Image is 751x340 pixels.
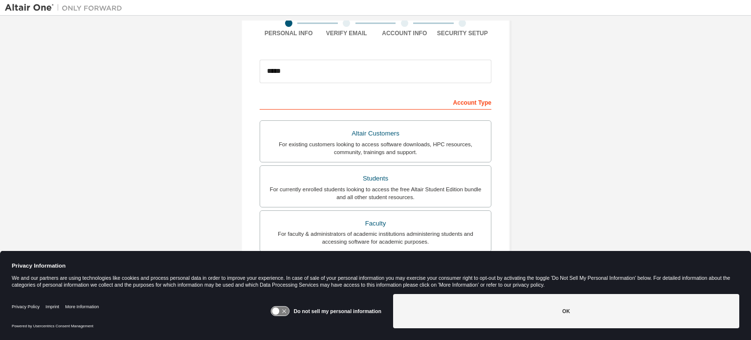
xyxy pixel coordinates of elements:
[266,172,485,185] div: Students
[266,185,485,201] div: For currently enrolled students looking to access the free Altair Student Edition bundle and all ...
[375,29,434,37] div: Account Info
[266,127,485,140] div: Altair Customers
[318,29,376,37] div: Verify Email
[266,230,485,246] div: For faculty & administrators of academic institutions administering students and accessing softwa...
[266,217,485,230] div: Faculty
[260,94,491,110] div: Account Type
[266,140,485,156] div: For existing customers looking to access software downloads, HPC resources, community, trainings ...
[260,29,318,37] div: Personal Info
[434,29,492,37] div: Security Setup
[5,3,127,13] img: Altair One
